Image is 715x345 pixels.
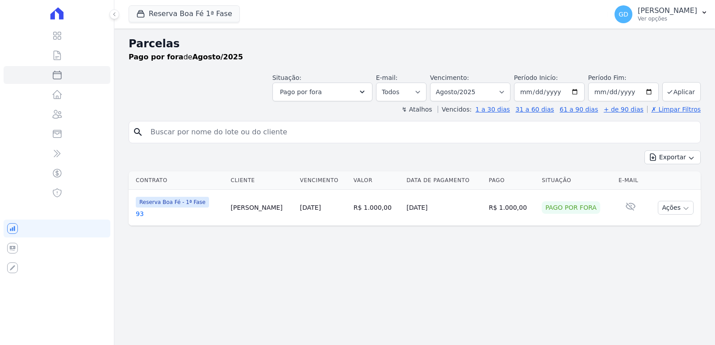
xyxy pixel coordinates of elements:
[133,127,143,137] i: search
[658,201,694,215] button: Ações
[129,52,243,62] p: de
[227,190,297,226] td: [PERSON_NAME]
[403,171,485,190] th: Data de Pagamento
[604,106,644,113] a: + de 90 dias
[485,171,538,190] th: Pago
[136,197,209,208] span: Reserva Boa Fé - 1ª Fase
[619,11,628,17] span: GD
[129,171,227,190] th: Contrato
[227,171,297,190] th: Cliente
[515,106,554,113] a: 31 a 60 dias
[638,15,697,22] p: Ver opções
[430,74,469,81] label: Vencimento:
[376,74,398,81] label: E-mail:
[129,36,701,52] h2: Parcelas
[272,74,301,81] label: Situação:
[403,190,485,226] td: [DATE]
[542,201,600,214] div: Pago por fora
[350,190,403,226] td: R$ 1.000,00
[438,106,472,113] label: Vencidos:
[485,190,538,226] td: R$ 1.000,00
[647,106,701,113] a: ✗ Limpar Filtros
[615,171,647,190] th: E-mail
[401,106,432,113] label: ↯ Atalhos
[638,6,697,15] p: [PERSON_NAME]
[145,123,697,141] input: Buscar por nome do lote ou do cliente
[538,171,615,190] th: Situação
[607,2,715,27] button: GD [PERSON_NAME] Ver opções
[192,53,243,61] strong: Agosto/2025
[272,83,372,101] button: Pago por fora
[560,106,598,113] a: 61 a 90 dias
[280,87,322,97] span: Pago por fora
[129,5,240,22] button: Reserva Boa Fé 1ª Fase
[662,82,701,101] button: Aplicar
[476,106,510,113] a: 1 a 30 dias
[350,171,403,190] th: Valor
[514,74,558,81] label: Período Inicío:
[136,209,224,218] a: 93
[644,150,701,164] button: Exportar
[129,53,184,61] strong: Pago por fora
[588,73,659,83] label: Período Fim:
